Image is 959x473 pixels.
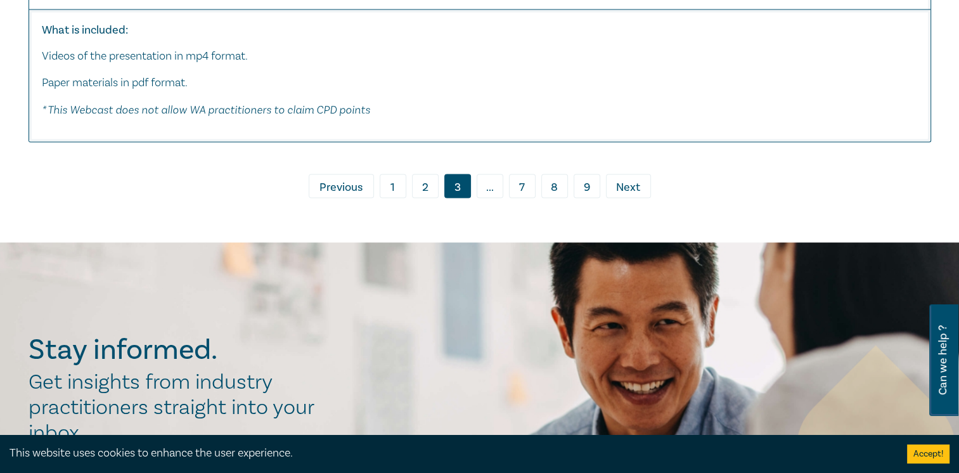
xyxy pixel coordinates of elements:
[29,333,328,366] h2: Stay informed.
[42,23,128,37] strong: What is included:
[937,312,949,408] span: Can we help ?
[907,444,949,463] button: Accept cookies
[42,48,918,65] p: Videos of the presentation in mp4 format.
[29,369,328,445] h2: Get insights from industry practitioners straight into your inbox.
[509,174,536,198] a: 7
[541,174,568,198] a: 8
[412,174,439,198] a: 2
[616,179,640,195] span: Next
[42,103,370,116] em: * This Webcast does not allow WA practitioners to claim CPD points
[309,174,374,198] a: Previous
[380,174,406,198] a: 1
[319,179,363,195] span: Previous
[444,174,471,198] a: 3
[574,174,600,198] a: 9
[606,174,651,198] a: Next
[10,445,888,462] div: This website uses cookies to enhance the user experience.
[42,75,918,91] p: Paper materials in pdf format.
[477,174,503,198] span: ...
